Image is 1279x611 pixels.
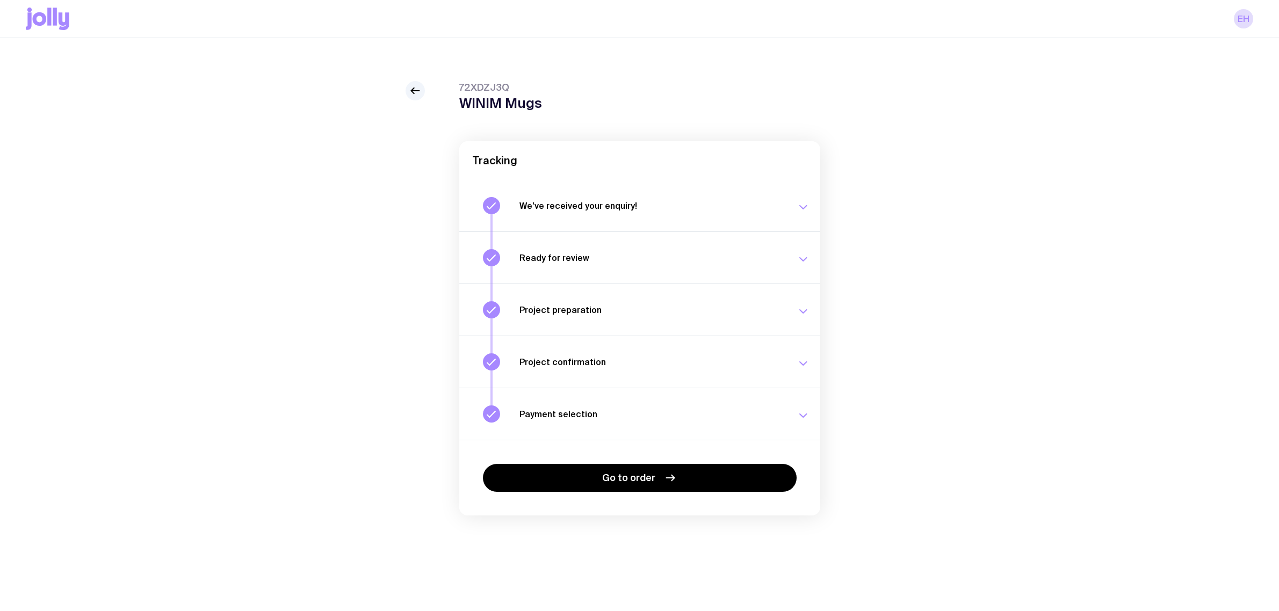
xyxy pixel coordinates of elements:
[1234,9,1253,28] a: EH
[519,409,784,419] h3: Payment selection
[459,336,820,388] button: Project confirmation
[459,81,542,94] span: 72XDZJ3Q
[459,95,542,111] h1: WINIM Mugs
[459,283,820,336] button: Project preparation
[459,180,820,231] button: We’ve received your enquiry!
[519,357,784,367] h3: Project confirmation
[483,464,797,492] a: Go to order
[519,200,784,211] h3: We’ve received your enquiry!
[519,252,784,263] h3: Ready for review
[472,154,807,167] h2: Tracking
[459,388,820,440] button: Payment selection
[602,471,655,484] span: Go to order
[459,231,820,283] button: Ready for review
[519,304,784,315] h3: Project preparation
